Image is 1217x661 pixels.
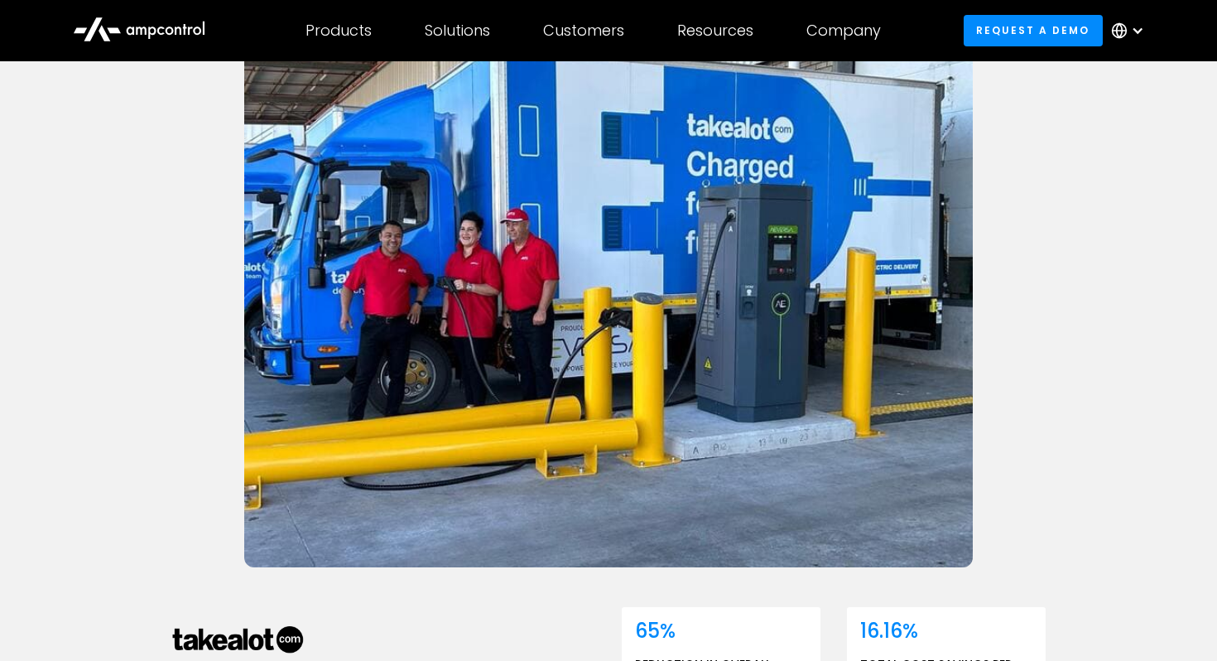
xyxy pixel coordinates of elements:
[543,22,624,40] div: Customers
[677,22,753,40] div: Resources
[635,620,676,642] div: 65%
[425,22,490,40] div: Solutions
[860,620,918,642] div: 16.16%
[806,22,881,40] div: Company
[964,15,1103,46] a: Request a demo
[305,22,372,40] div: Products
